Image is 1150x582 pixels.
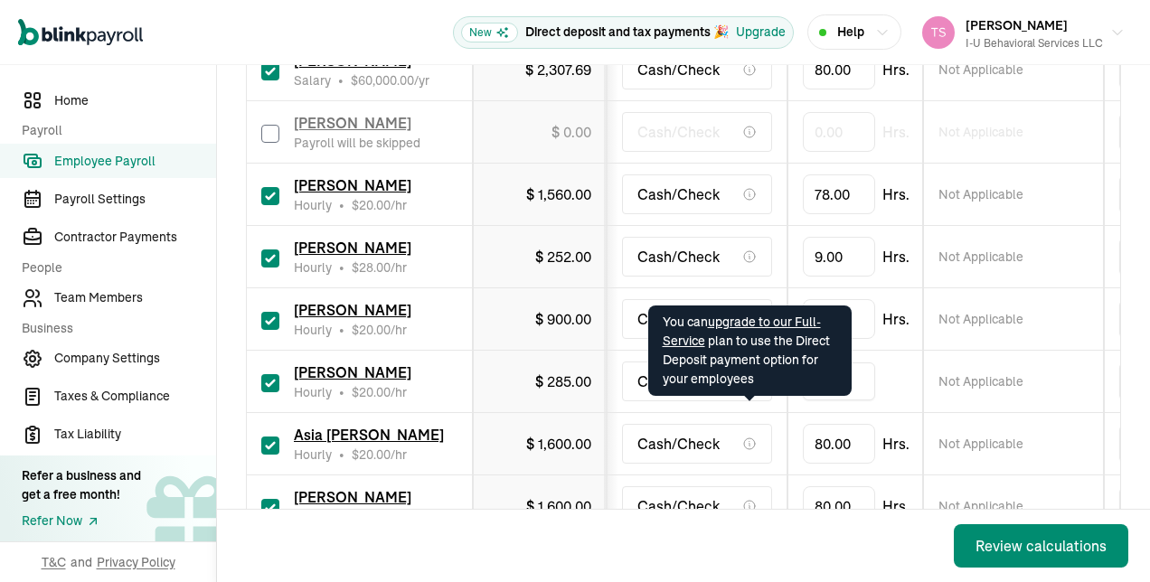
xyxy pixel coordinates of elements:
[352,258,407,277] span: /hr
[294,239,411,257] span: [PERSON_NAME]
[294,71,331,89] span: Salary
[882,121,910,143] span: Hrs.
[637,495,720,517] span: Cash/Check
[352,259,391,276] span: $
[938,435,1023,453] span: Not Applicable
[294,426,444,444] span: Asia [PERSON_NAME]
[803,237,875,277] input: TextInput
[339,508,344,526] span: •
[538,497,591,515] span: 1,600.00
[294,301,411,319] span: [PERSON_NAME]
[352,196,407,214] span: /hr
[976,535,1107,557] div: Review calculations
[294,446,332,464] span: Hourly
[54,387,216,406] span: Taxes & Compliance
[663,314,708,330] span: You can
[351,71,429,89] span: /yr
[294,321,332,339] span: Hourly
[563,123,591,141] span: 0.00
[22,512,141,530] a: Refer Now
[339,446,344,464] span: •
[294,114,411,132] span: [PERSON_NAME]
[22,121,205,140] span: Payroll
[637,121,720,143] span: Cash/Check
[526,495,591,517] div: $
[359,259,391,276] span: 28.00
[54,288,216,307] span: Team Members
[525,23,729,42] p: Direct deposit and tax payments 🎉
[352,508,407,526] span: /hr
[294,258,332,277] span: Hourly
[352,446,391,463] span: $
[294,363,411,381] span: [PERSON_NAME]
[535,371,591,392] div: $
[637,433,720,455] span: Cash/Check
[54,228,216,247] span: Contractor Payments
[915,10,1132,55] button: [PERSON_NAME]I-U Behavioral Services LLC
[547,248,591,266] span: 252.00
[938,61,1023,79] span: Not Applicable
[837,23,864,42] span: Help
[294,176,411,194] span: [PERSON_NAME]
[461,23,518,42] span: New
[663,314,821,349] span: upgrade to our Full-Service
[938,123,1023,141] span: Not Applicable
[339,383,344,401] span: •
[882,183,910,205] span: Hrs.
[803,424,875,464] input: TextInput
[18,6,143,59] nav: Global
[1060,495,1150,582] iframe: Chat Widget
[359,384,391,400] span: 20.00
[954,524,1128,568] button: Review calculations
[339,258,344,277] span: •
[637,308,720,330] span: Cash/Check
[294,383,332,401] span: Hourly
[547,310,591,328] span: 900.00
[803,50,875,89] input: TextInput
[352,321,407,339] span: /hr
[882,308,910,330] span: Hrs.
[537,61,591,79] span: 2,307.69
[339,321,344,339] span: •
[535,308,591,330] div: $
[54,152,216,171] span: Employee Payroll
[966,35,1103,52] div: I-U Behavioral Services LLC
[736,23,786,42] button: Upgrade
[803,486,875,526] input: TextInput
[547,372,591,390] span: 285.00
[637,371,720,392] span: Cash/Check
[551,121,591,143] div: $
[338,71,344,89] span: •
[938,372,1023,390] span: Not Applicable
[526,183,591,205] div: $
[54,425,216,444] span: Tax Liability
[525,59,591,80] div: $
[359,197,391,213] span: 20.00
[359,322,391,338] span: 20.00
[637,59,720,80] span: Cash/Check
[54,190,216,209] span: Payroll Settings
[352,197,391,213] span: $
[22,466,141,504] div: Refer a business and get a free month!
[882,59,910,80] span: Hrs.
[637,246,720,268] span: Cash/Check
[339,196,344,214] span: •
[42,553,66,571] span: T&C
[803,112,875,152] input: TextInput
[663,333,830,387] span: plan to use the Direct Deposit payment option for your employees
[54,349,216,368] span: Company Settings
[526,433,591,455] div: $
[938,497,1023,515] span: Not Applicable
[351,72,414,89] span: $
[803,174,875,214] input: TextInput
[807,14,901,50] button: Help
[294,488,411,506] span: [PERSON_NAME]
[22,258,205,277] span: People
[966,17,1068,33] span: [PERSON_NAME]
[538,185,591,203] span: 1,560.00
[22,319,205,338] span: Business
[358,72,414,89] span: 60,000.00
[882,246,910,268] span: Hrs.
